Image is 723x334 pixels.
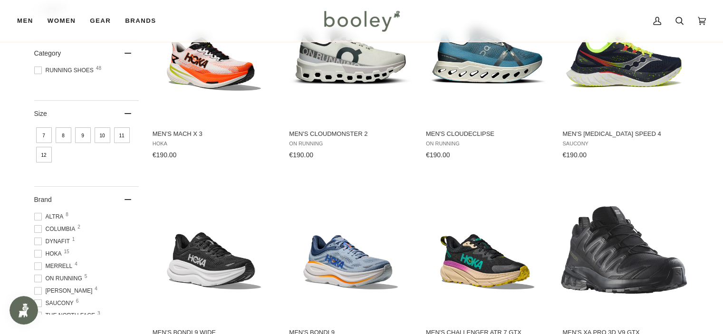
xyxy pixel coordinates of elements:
span: €190.00 [426,151,450,159]
span: Size: 8 [56,127,71,143]
span: 2 [77,225,80,229]
iframe: Button to open loyalty program pop-up [10,296,38,324]
span: Men [17,16,33,26]
span: [PERSON_NAME] [34,286,96,295]
span: Men's Mach X 3 [153,130,276,138]
span: 6 [76,299,79,304]
span: Hoka [153,141,276,147]
span: 4 [75,262,77,267]
span: 5 [85,274,87,279]
span: Size: 9 [75,127,91,143]
span: Saucony [34,299,77,307]
span: Size: 11 [114,127,130,143]
span: On Running [34,274,85,283]
span: Size: 12 [36,147,52,162]
img: Salomon Men's XA Pro 3D V9 GTX Black / Phantom / Pewter - Booley Galway [561,187,687,313]
span: Columbia [34,225,78,233]
span: Men's Cloudmonster 2 [289,130,412,138]
img: Hoka Men's Bondi 9 Drizzle / Downpour - Booley Galway [288,187,414,313]
span: 15 [64,249,69,254]
span: DYNAFIT [34,237,73,246]
span: 8 [66,212,68,217]
span: Gear [90,16,111,26]
span: 48 [96,66,101,71]
span: 3 [97,311,100,316]
span: Running Shoes [34,66,96,75]
span: €190.00 [289,151,313,159]
span: €190.00 [153,151,177,159]
img: Booley [320,7,403,35]
span: Size: 7 [36,127,52,143]
span: On Running [289,141,412,147]
span: Women [48,16,76,26]
span: 1 [72,237,75,242]
span: Hoka [34,249,65,258]
span: €190.00 [562,151,587,159]
span: Saucony [562,141,685,147]
span: The North Face [34,311,98,320]
span: On Running [426,141,549,147]
span: Men's [MEDICAL_DATA] Speed 4 [562,130,685,138]
span: Size: 10 [95,127,110,143]
span: Brands [125,16,156,26]
span: Size [34,110,47,117]
img: Hoka Men's Challenger ATR 7 GTX Black / Oatmeal - Booley Galway [424,187,550,313]
img: Hoka Men's Bondi 9 Wide Black / White - Booley Galway [151,187,277,313]
span: Category [34,49,61,57]
span: Brand [34,196,52,203]
span: 4 [95,286,97,291]
span: Altra [34,212,67,221]
span: Merrell [34,262,76,270]
span: Men's Cloudeclipse [426,130,549,138]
